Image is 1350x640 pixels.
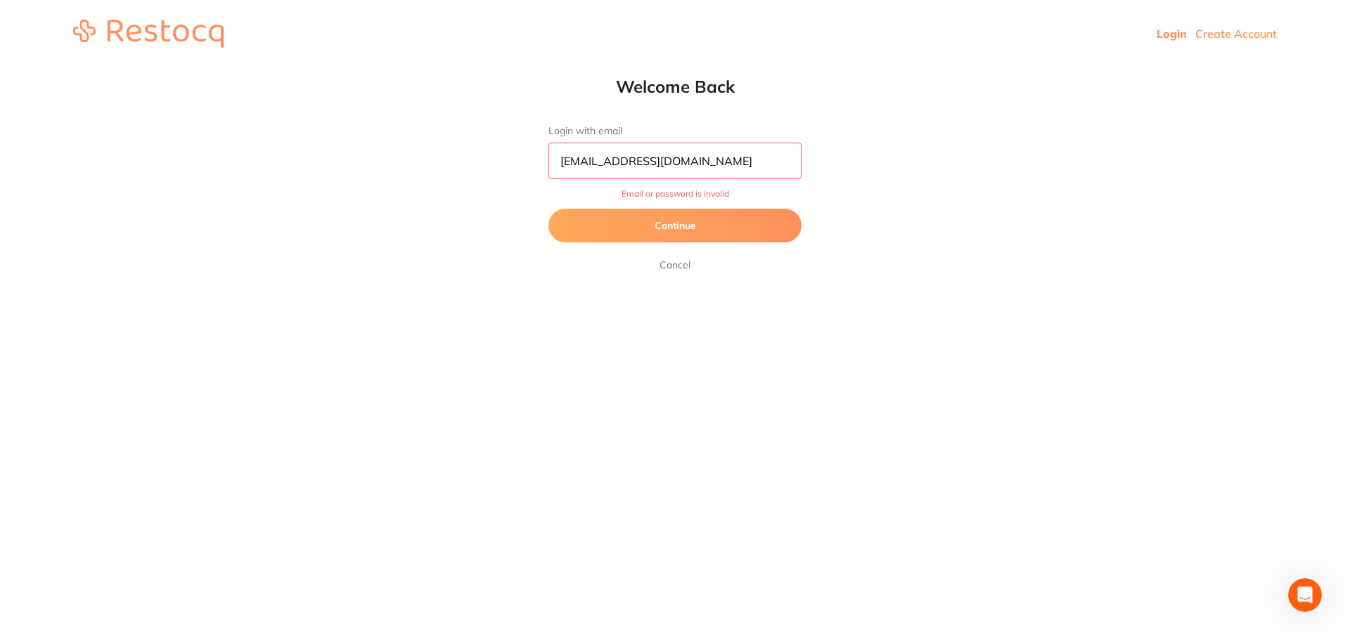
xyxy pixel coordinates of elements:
[1288,578,1322,612] iframe: Intercom live chat
[548,125,802,137] label: Login with email
[520,76,830,97] h1: Welcome Back
[548,209,802,242] button: Continue
[73,20,224,48] img: restocq_logo.svg
[657,256,693,273] a: Cancel
[1157,27,1187,41] a: Login
[548,189,802,199] span: Email or password is invalid
[1195,27,1277,41] a: Create Account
